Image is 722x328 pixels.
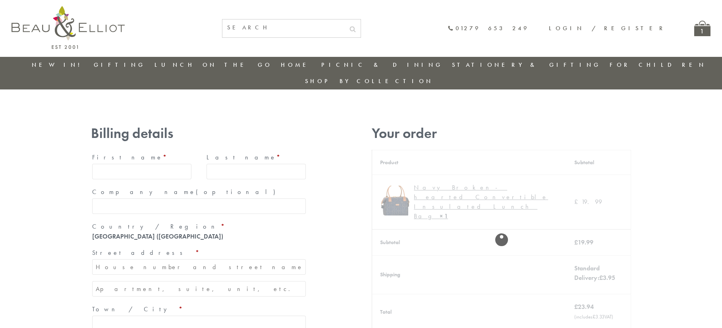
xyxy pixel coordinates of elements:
[305,77,433,85] a: Shop by collection
[94,61,145,69] a: Gifting
[610,61,706,69] a: For Children
[222,19,345,36] input: SEARCH
[549,24,666,32] a: Login / Register
[92,246,306,259] label: Street address
[92,186,306,198] label: Company name
[92,151,191,164] label: First name
[12,6,125,49] img: logo
[92,232,223,241] strong: [GEOGRAPHIC_DATA] ([GEOGRAPHIC_DATA])
[207,151,306,164] label: Last name
[372,125,631,142] h3: Your order
[91,125,307,142] h3: Billing details
[92,220,306,233] label: Country / Region
[321,61,443,69] a: Picnic & Dining
[281,61,313,69] a: Home
[694,21,710,36] a: 1
[196,188,280,196] span: (optional)
[32,61,85,69] a: New in!
[452,61,601,69] a: Stationery & Gifting
[92,259,306,275] input: House number and street name
[92,303,306,316] label: Town / City
[154,61,272,69] a: Lunch On The Go
[92,281,306,297] input: Apartment, suite, unit, etc. (optional)
[448,25,529,32] a: 01279 653 249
